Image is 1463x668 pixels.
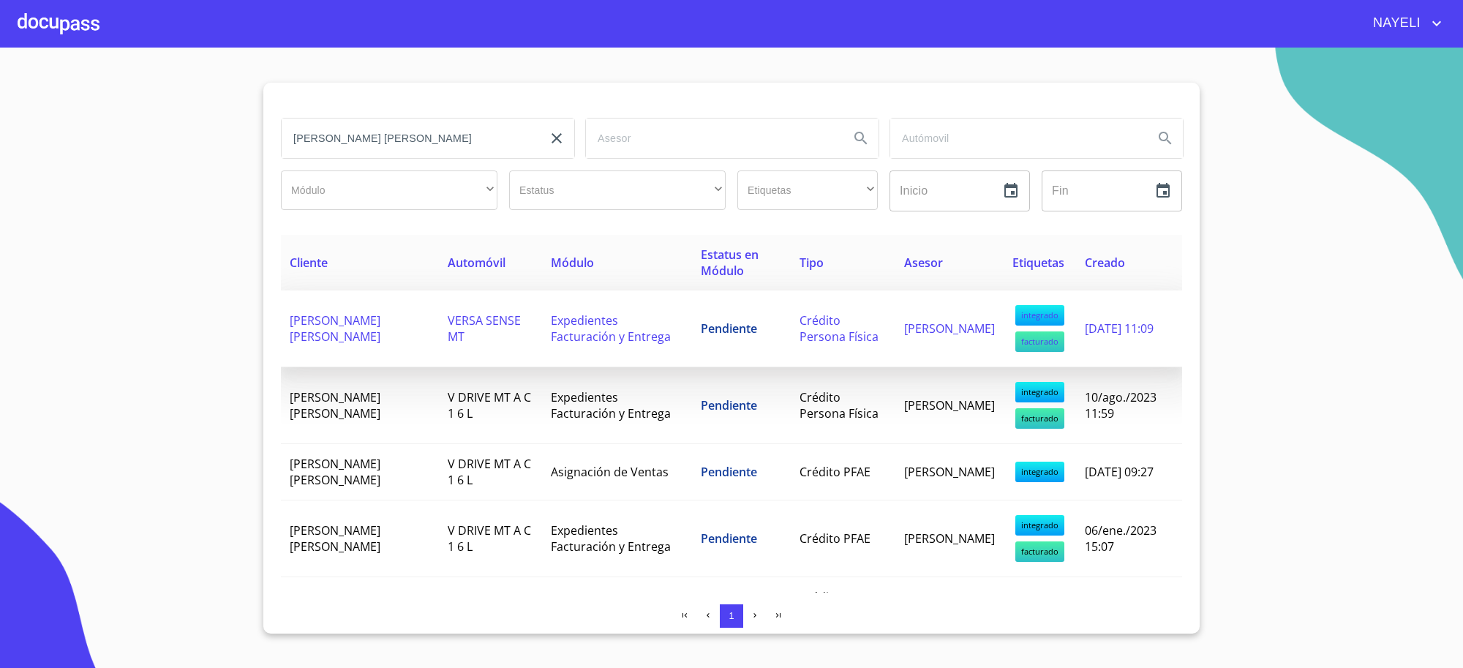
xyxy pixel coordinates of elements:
[290,389,380,421] span: [PERSON_NAME] [PERSON_NAME]
[701,320,757,337] span: Pendiente
[448,312,521,345] span: VERSA SENSE MT
[282,119,533,158] input: search
[904,530,995,547] span: [PERSON_NAME]
[290,456,380,488] span: [PERSON_NAME] [PERSON_NAME]
[509,170,726,210] div: ​
[1362,12,1445,35] button: account of current user
[904,255,943,271] span: Asesor
[448,522,531,555] span: V DRIVE MT A C 1 6 L
[1085,589,1157,621] span: 06/ene./2023 09:30
[551,464,669,480] span: Asignación de Ventas
[737,170,878,210] div: ​
[1015,541,1064,562] span: facturado
[1015,515,1064,536] span: integrado
[904,397,995,413] span: [PERSON_NAME]
[1012,255,1064,271] span: Etiquetas
[551,389,671,421] span: Expedientes Facturación y Entrega
[1085,320,1154,337] span: [DATE] 11:09
[1362,12,1428,35] span: NAYELI
[720,604,743,628] button: 1
[290,522,380,555] span: [PERSON_NAME] [PERSON_NAME]
[800,464,870,480] span: Crédito PFAE
[539,121,574,156] button: clear input
[1085,389,1157,421] span: 10/ago./2023 11:59
[1148,121,1183,156] button: Search
[551,522,671,555] span: Expedientes Facturación y Entrega
[551,312,671,345] span: Expedientes Facturación y Entrega
[586,119,838,158] input: search
[904,320,995,337] span: [PERSON_NAME]
[448,456,531,488] span: V DRIVE MT A C 1 6 L
[1015,331,1064,352] span: facturado
[290,589,380,621] span: [PERSON_NAME] [PERSON_NAME]
[701,530,757,547] span: Pendiente
[800,530,870,547] span: Crédito PFAE
[701,247,759,279] span: Estatus en Módulo
[843,121,879,156] button: Search
[1015,382,1064,402] span: integrado
[800,389,879,421] span: Crédito Persona Física
[904,464,995,480] span: [PERSON_NAME]
[701,464,757,480] span: Pendiente
[281,170,497,210] div: ​
[448,589,531,621] span: V DRIVE MT A C 1 6 L
[551,255,594,271] span: Módulo
[448,255,505,271] span: Automóvil
[448,389,531,421] span: V DRIVE MT A C 1 6 L
[890,119,1142,158] input: search
[1085,522,1157,555] span: 06/ene./2023 15:07
[800,255,824,271] span: Tipo
[701,397,757,413] span: Pendiente
[1085,464,1154,480] span: [DATE] 09:27
[1015,305,1064,326] span: integrado
[290,255,328,271] span: Cliente
[800,312,879,345] span: Crédito Persona Física
[1015,408,1064,429] span: facturado
[800,589,879,621] span: Crédito Persona Física
[1015,462,1064,482] span: integrado
[1085,255,1125,271] span: Creado
[729,610,734,621] span: 1
[290,312,380,345] span: [PERSON_NAME] [PERSON_NAME]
